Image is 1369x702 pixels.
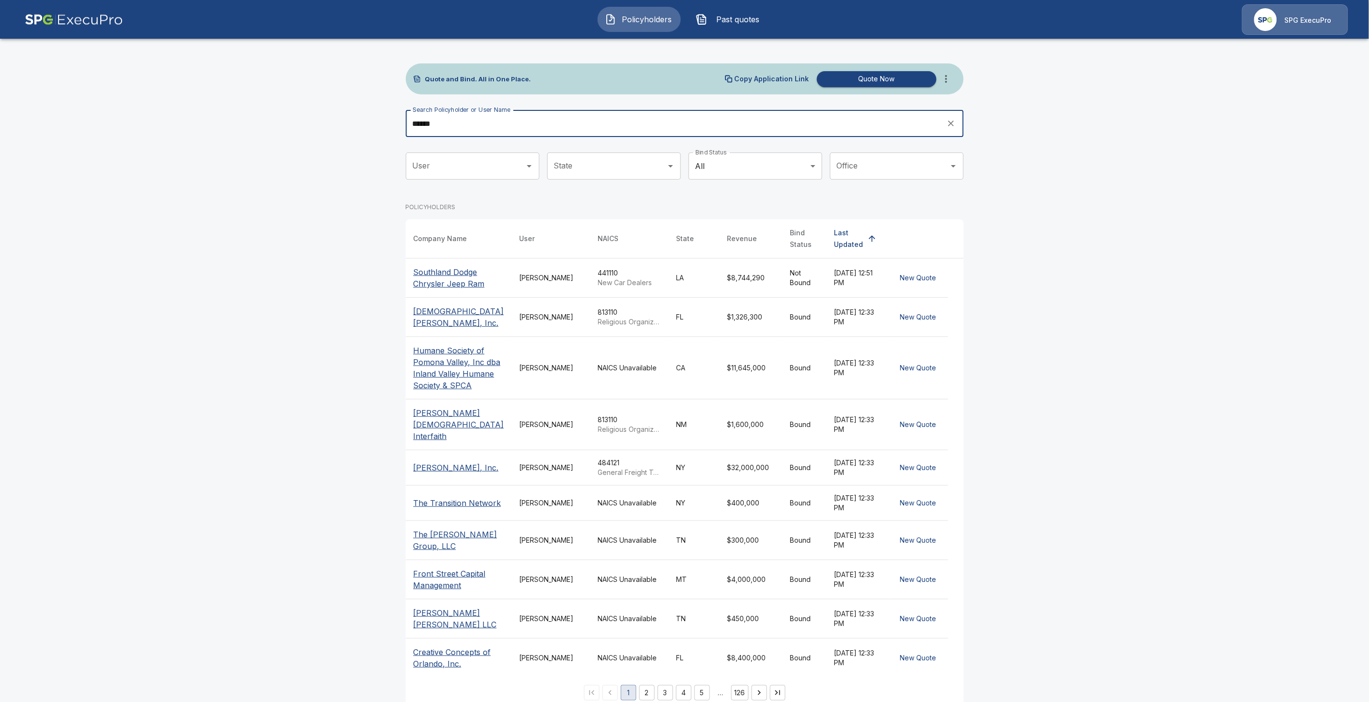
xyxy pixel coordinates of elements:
[783,259,827,298] td: Not Bound
[590,560,669,599] td: NAICS Unavailable
[896,459,940,477] button: New Quote
[669,521,720,560] td: TN
[520,420,583,429] div: [PERSON_NAME]
[598,268,661,288] div: 441110
[639,685,655,701] button: Go to page 2
[414,233,467,244] div: Company Name
[598,458,661,477] div: 484121
[414,305,504,329] p: [DEMOGRAPHIC_DATA][PERSON_NAME], Inc.
[752,685,767,701] button: Go to next page
[414,568,504,591] p: Front Street Capital Management
[827,486,889,521] td: [DATE] 12:33 PM
[669,599,720,639] td: TN
[583,685,787,701] nav: pagination navigation
[598,415,661,434] div: 813110
[689,7,772,32] button: Past quotes IconPast quotes
[1254,8,1277,31] img: Agency Icon
[598,317,661,327] p: Religious Organizations
[520,535,583,545] div: [PERSON_NAME]
[425,76,531,82] p: Quote and Bind. All in One Place.
[598,233,619,244] div: NAICS
[827,399,889,450] td: [DATE] 12:33 PM
[669,486,720,521] td: NY
[827,521,889,560] td: [DATE] 12:33 PM
[658,685,673,701] button: Go to page 3
[827,259,889,298] td: [DATE] 12:51 PM
[413,106,510,114] label: Search Policyholder or User Name
[947,159,960,173] button: Open
[414,266,504,290] p: Southland Dodge Chrysler Jeep Ram
[520,312,583,322] div: [PERSON_NAME]
[827,337,889,399] td: [DATE] 12:33 PM
[669,298,720,337] td: FL
[406,219,964,677] table: simple table
[689,153,822,180] div: All
[827,450,889,486] td: [DATE] 12:33 PM
[696,14,708,25] img: Past quotes Icon
[621,685,636,701] button: page 1
[520,463,583,473] div: [PERSON_NAME]
[720,337,783,399] td: $11,645,000
[414,646,504,670] p: Creative Concepts of Orlando, Inc.
[783,599,827,639] td: Bound
[25,4,123,35] img: AA Logo
[720,639,783,678] td: $8,400,000
[783,450,827,486] td: Bound
[827,639,889,678] td: [DATE] 12:33 PM
[720,298,783,337] td: $1,326,300
[896,494,940,512] button: New Quote
[783,639,827,678] td: Bound
[720,599,783,639] td: $450,000
[827,599,889,639] td: [DATE] 12:33 PM
[590,521,669,560] td: NAICS Unavailable
[813,71,937,87] a: Quote Now
[896,308,940,326] button: New Quote
[598,7,681,32] button: Policyholders IconPolicyholders
[520,614,583,624] div: [PERSON_NAME]
[520,363,583,373] div: [PERSON_NAME]
[783,399,827,450] td: Bound
[896,269,940,287] button: New Quote
[783,486,827,521] td: Bound
[817,71,937,87] button: Quote Now
[896,610,940,628] button: New Quote
[669,639,720,678] td: FL
[1285,15,1332,25] p: SPG ExecuPro
[414,462,499,473] p: [PERSON_NAME], Inc.
[783,560,827,599] td: Bound
[414,497,501,509] p: The Transition Network
[598,307,661,327] div: 813110
[694,685,710,701] button: Go to page 5
[1242,4,1348,35] a: Agency IconSPG ExecuPro
[896,416,940,434] button: New Quote
[770,685,785,701] button: Go to last page
[827,298,889,337] td: [DATE] 12:33 PM
[523,159,536,173] button: Open
[669,337,720,399] td: CA
[720,486,783,521] td: $400,000
[727,233,757,244] div: Revenue
[414,529,504,552] p: The [PERSON_NAME] Group, LLC
[520,575,583,584] div: [PERSON_NAME]
[520,653,583,663] div: [PERSON_NAME]
[735,76,809,82] p: Copy Application Link
[944,116,958,131] button: clear search
[711,14,765,25] span: Past quotes
[695,148,727,156] label: Bind Status
[590,599,669,639] td: NAICS Unavailable
[669,560,720,599] td: MT
[669,399,720,450] td: NM
[720,399,783,450] td: $1,600,000
[414,607,504,630] p: [PERSON_NAME] [PERSON_NAME] LLC
[669,259,720,298] td: LA
[605,14,616,25] img: Policyholders Icon
[677,233,694,244] div: State
[896,532,940,549] button: New Quote
[720,560,783,599] td: $4,000,000
[783,521,827,560] td: Bound
[937,69,956,89] button: more
[731,685,749,701] button: Go to page 126
[590,337,669,399] td: NAICS Unavailable
[720,521,783,560] td: $300,000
